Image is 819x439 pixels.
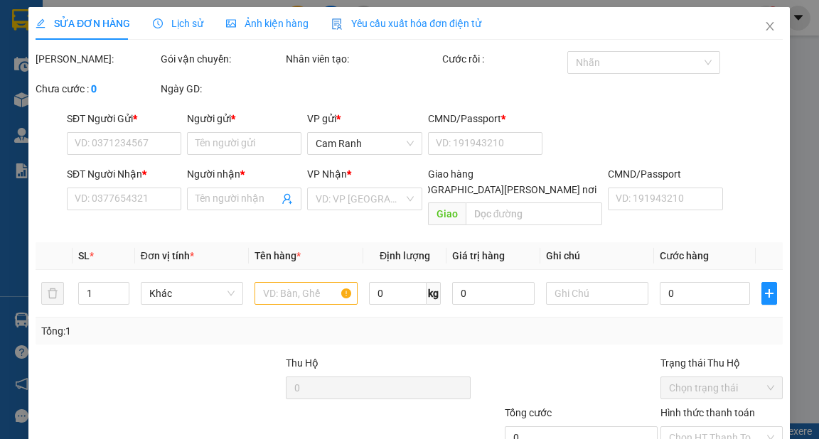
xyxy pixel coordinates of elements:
span: Giao [428,202,466,225]
div: Gói vận chuyển: [161,51,283,67]
div: Trạng thái Thu Hộ [661,355,783,371]
span: Giá trị hàng [452,250,505,261]
span: user-add [282,193,294,205]
span: Chọn trạng thái [670,377,775,399]
span: Đơn vị tính [141,250,194,261]
span: Khác [149,283,235,304]
div: Người gửi [188,111,302,126]
span: kg [427,282,441,305]
label: Hình thức thanh toán [661,407,756,418]
span: Yêu cầu xuất hóa đơn điện tử [331,18,481,29]
div: SĐT Người Nhận [67,166,181,182]
span: SL [78,250,90,261]
input: VD: Bàn, Ghế [255,282,358,305]
span: edit [36,18,45,28]
button: Close [751,7,791,47]
span: [GEOGRAPHIC_DATA][PERSON_NAME] nơi [403,182,603,197]
span: Ảnh kiện hàng [226,18,309,29]
span: VP Nhận [308,168,348,180]
span: close [765,21,776,32]
b: 0 [91,83,97,94]
button: delete [41,282,64,305]
span: Cam Ranh [316,133,414,154]
div: Ngày GD: [161,81,283,97]
img: icon [331,18,343,30]
span: Tên hàng [255,250,301,261]
span: SỬA ĐƠN HÀNG [36,18,130,29]
span: clock-circle [153,18,163,28]
span: plus [763,288,777,299]
div: CMND/Passport [428,111,542,126]
span: picture [226,18,236,28]
div: CMND/Passport [609,166,723,182]
div: Nhân viên tạo: [286,51,439,67]
div: [PERSON_NAME]: [36,51,158,67]
button: plus [762,282,778,305]
span: Lịch sử [153,18,203,29]
span: Cước hàng [660,250,710,261]
span: Tổng cước [505,407,552,418]
div: Chưa cước : [36,81,158,97]
div: Tổng: 1 [41,323,317,339]
input: Dọc đường [466,202,603,225]
div: Người nhận [188,166,302,182]
span: Giao hàng [428,168,473,180]
div: SĐT Người Gửi [67,111,181,126]
span: Thu Hộ [286,357,318,369]
div: Cước rồi : [442,51,564,67]
th: Ghi chú [540,242,655,270]
span: Định lượng [380,250,430,261]
div: VP gửi [308,111,422,126]
input: Ghi Chú [546,282,649,305]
